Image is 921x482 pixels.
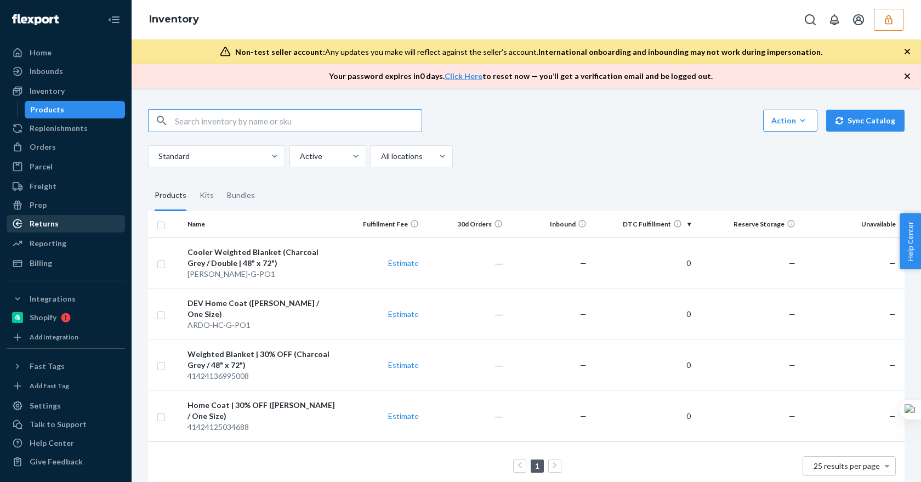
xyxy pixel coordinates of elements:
[235,47,822,58] div: Any updates you make will reflect against the seller's account.
[227,180,255,211] div: Bundles
[7,215,125,233] a: Returns
[7,82,125,100] a: Inventory
[7,44,125,61] a: Home
[591,288,696,339] td: 0
[591,211,696,237] th: DTC Fulfillment
[889,309,896,319] span: —
[30,456,83,467] div: Give Feedback
[423,339,507,390] td: ―
[388,411,419,421] a: Estimate
[30,141,56,152] div: Orders
[763,110,817,132] button: Action
[30,161,53,172] div: Parcel
[580,258,587,268] span: —
[900,213,921,269] button: Help Center
[7,358,125,375] button: Fast Tags
[538,47,822,56] span: International onboarding and inbounding may not work during impersonation.
[823,9,845,31] button: Open notifications
[7,178,125,195] a: Freight
[7,254,125,272] a: Billing
[445,71,482,81] a: Click Here
[175,110,422,132] input: Search inventory by name or sku
[7,290,125,308] button: Integrations
[7,453,125,470] button: Give Feedback
[30,361,65,372] div: Fast Tags
[187,349,336,371] div: Weighted Blanket | 30% OFF (Charcoal Grey / 48" x 72")
[30,218,59,229] div: Returns
[30,104,64,115] div: Products
[30,238,66,249] div: Reporting
[423,237,507,288] td: ―
[340,211,424,237] th: Fulfillment Fee
[533,461,542,470] a: Page 1 is your current page
[157,151,158,162] input: Standard
[187,400,336,422] div: Home Coat | 30% OFF ([PERSON_NAME] / One Size)
[580,360,587,370] span: —
[7,416,125,433] a: Talk to Support
[800,211,905,237] th: Unavailable
[591,339,696,390] td: 0
[423,288,507,339] td: ―
[30,332,78,342] div: Add Integration
[7,309,125,326] a: Shopify
[187,298,336,320] div: DEV Home Coat ([PERSON_NAME] / One Size)
[771,115,809,126] div: Action
[12,14,59,25] img: Flexport logo
[103,9,125,31] button: Close Navigation
[140,4,208,36] ol: breadcrumbs
[30,381,69,390] div: Add Fast Tag
[30,400,61,411] div: Settings
[789,309,795,319] span: —
[7,63,125,80] a: Inbounds
[200,180,214,211] div: Kits
[580,309,587,319] span: —
[826,110,905,132] button: Sync Catalog
[7,120,125,137] a: Replenishments
[814,461,880,470] span: 25 results per page
[889,258,896,268] span: —
[889,411,896,421] span: —
[30,438,74,449] div: Help Center
[30,123,88,134] div: Replenishments
[30,419,87,430] div: Talk to Support
[30,66,63,77] div: Inbounds
[7,331,125,344] a: Add Integration
[187,247,336,269] div: Cooler Weighted Blanket (Charcoal Grey / Double | 48" x 72")
[7,158,125,175] a: Parcel
[30,312,56,323] div: Shopify
[7,138,125,156] a: Orders
[423,390,507,441] td: ―
[848,9,869,31] button: Open account menu
[30,200,47,211] div: Prep
[30,181,56,192] div: Freight
[889,360,896,370] span: —
[580,411,587,421] span: —
[380,151,381,162] input: All locations
[7,235,125,252] a: Reporting
[299,151,300,162] input: Active
[695,211,800,237] th: Reserve Storage
[149,13,199,25] a: Inventory
[329,71,713,82] p: Your password expires in 0 days . to reset now — you’ll get a verification email and be logged out.
[25,101,126,118] a: Products
[30,86,65,97] div: Inventory
[30,258,52,269] div: Billing
[187,371,336,382] div: 41424136995008
[187,422,336,433] div: 41424125034688
[789,411,795,421] span: —
[30,47,52,58] div: Home
[7,196,125,214] a: Prep
[591,237,696,288] td: 0
[30,293,76,304] div: Integrations
[388,258,419,268] a: Estimate
[799,9,821,31] button: Open Search Box
[7,379,125,393] a: Add Fast Tag
[7,434,125,452] a: Help Center
[423,211,507,237] th: 30d Orders
[789,360,795,370] span: —
[155,180,186,211] div: Products
[187,269,336,280] div: [PERSON_NAME]-G-PO1
[388,360,419,370] a: Estimate
[388,309,419,319] a: Estimate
